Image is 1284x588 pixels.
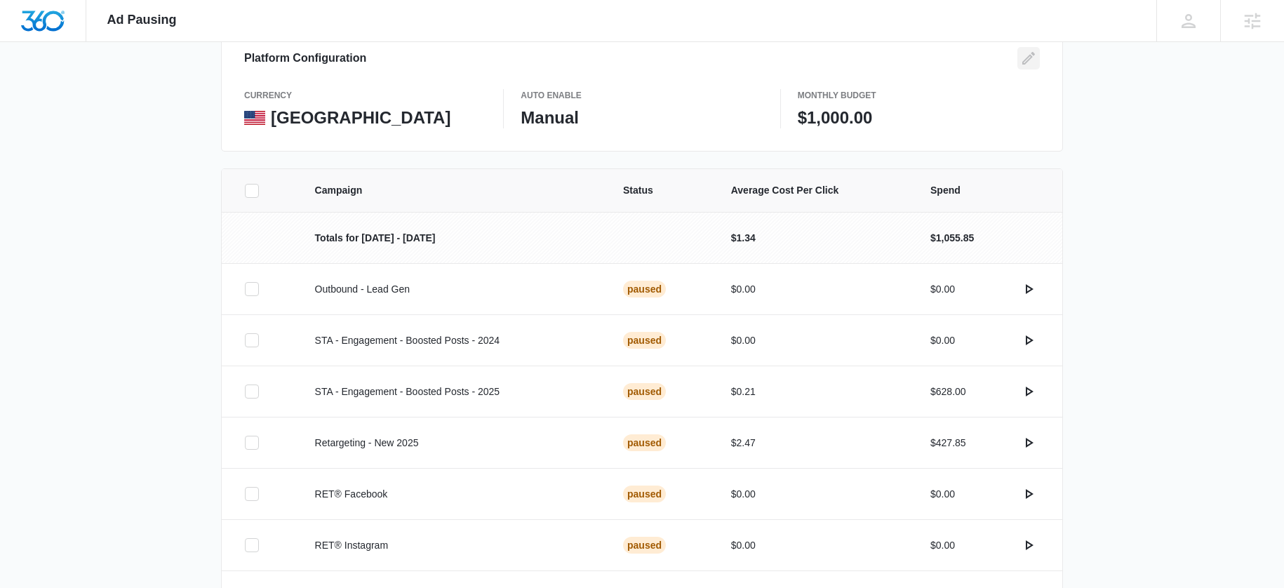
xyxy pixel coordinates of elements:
p: $0.00 [930,538,955,553]
button: actions.activate [1017,534,1040,556]
p: Totals for [DATE] - [DATE] [315,231,589,246]
p: currency [244,89,486,102]
p: $1,000.00 [798,107,1040,128]
p: $0.00 [731,538,897,553]
p: Outbound - Lead Gen [315,282,589,297]
p: STA - Engagement - Boosted Posts - 2024 [315,333,589,348]
p: $1.34 [731,231,897,246]
span: Status [623,183,697,198]
p: $0.00 [731,282,897,297]
p: $0.00 [930,282,955,297]
div: Paused [623,281,666,298]
span: Average Cost Per Click [731,183,897,198]
p: $0.00 [930,333,955,348]
p: $1,055.85 [930,231,974,246]
button: actions.activate [1017,278,1040,300]
p: STA - Engagement - Boosted Posts - 2025 [315,385,589,399]
p: $0.21 [731,385,897,399]
p: Manual [521,107,763,128]
span: Spend [930,183,1040,198]
p: Monthly Budget [798,89,1040,102]
div: Paused [623,486,666,502]
div: Paused [623,332,666,349]
p: Retargeting - New 2025 [315,436,589,450]
p: [GEOGRAPHIC_DATA] [271,107,450,128]
h3: Platform Configuration [244,50,366,67]
p: $2.47 [731,436,897,450]
button: Edit [1017,47,1040,69]
span: Campaign [315,183,589,198]
div: Paused [623,383,666,400]
button: actions.activate [1017,329,1040,352]
p: Auto Enable [521,89,763,102]
p: $427.85 [930,436,966,450]
p: $0.00 [731,487,897,502]
button: actions.activate [1017,483,1040,505]
p: RET® Facebook [315,487,589,502]
div: Paused [623,537,666,554]
p: $0.00 [731,333,897,348]
div: Paused [623,434,666,451]
p: $628.00 [930,385,966,399]
span: Ad Pausing [107,13,177,27]
p: $0.00 [930,487,955,502]
img: United States [244,111,265,125]
button: actions.activate [1017,432,1040,454]
button: actions.activate [1017,380,1040,403]
p: RET® Instagram [315,538,589,553]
